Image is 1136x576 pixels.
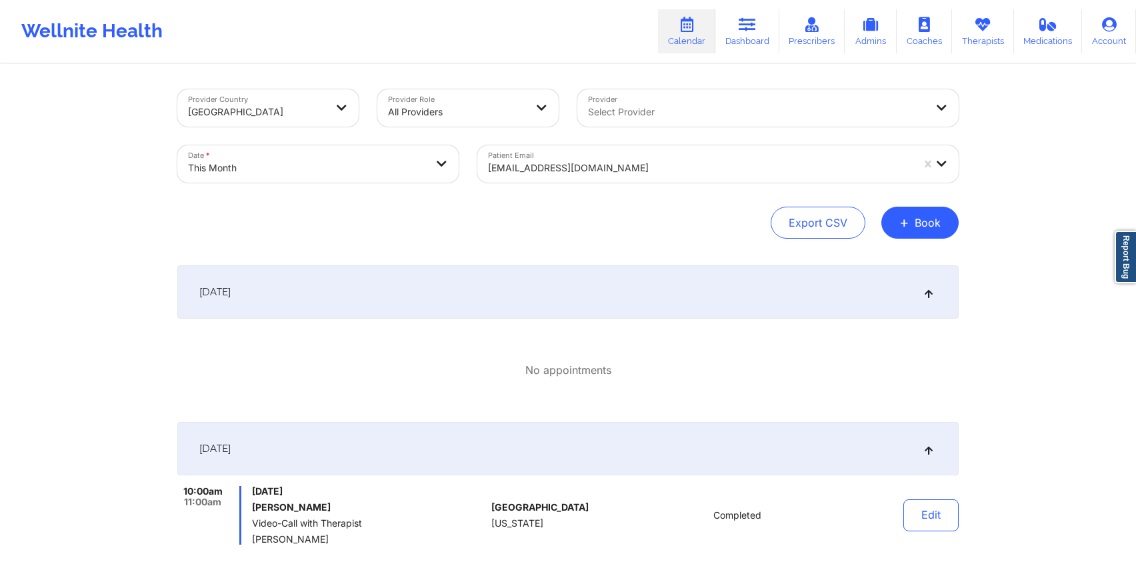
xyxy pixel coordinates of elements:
[525,363,611,378] p: No appointments
[881,207,959,239] button: +Book
[252,502,486,513] h6: [PERSON_NAME]
[188,97,325,127] div: [GEOGRAPHIC_DATA]
[252,518,486,529] span: Video-Call with Therapist
[184,497,221,507] span: 11:00am
[715,9,779,53] a: Dashboard
[491,502,589,513] span: [GEOGRAPHIC_DATA]
[252,486,486,497] span: [DATE]
[1014,9,1083,53] a: Medications
[1082,9,1136,53] a: Account
[491,518,543,529] span: [US_STATE]
[388,97,525,127] div: All Providers
[903,499,959,531] button: Edit
[897,9,952,53] a: Coaches
[658,9,715,53] a: Calendar
[952,9,1014,53] a: Therapists
[252,534,486,545] span: [PERSON_NAME]
[199,285,231,299] span: [DATE]
[899,219,909,226] span: +
[771,207,865,239] button: Export CSV
[779,9,845,53] a: Prescribers
[188,153,425,183] div: This Month
[488,153,912,183] div: [EMAIL_ADDRESS][DOMAIN_NAME]
[183,486,223,497] span: 10:00am
[199,442,231,455] span: [DATE]
[713,510,761,521] span: Completed
[845,9,897,53] a: Admins
[1115,231,1136,283] a: Report Bug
